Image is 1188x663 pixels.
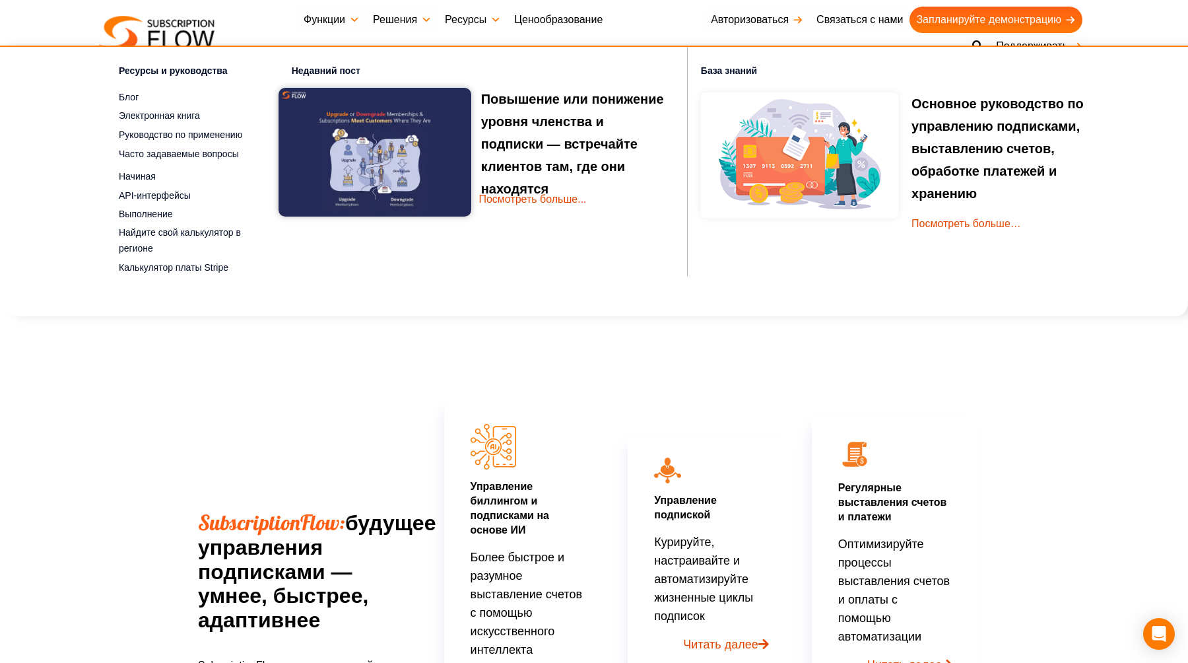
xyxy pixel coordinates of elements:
font: Блог [119,92,139,102]
font: Запланируйте демонстрацию [916,14,1061,25]
a: Блог [119,89,246,105]
a: Повышение или понижение уровня членства и подписки — встречайте клиентов там, где они находятся [481,92,664,200]
a: Руководство по применению [119,127,246,143]
font: Решения [373,14,417,25]
font: Функции [304,14,345,25]
font: Ресурсы [445,14,486,25]
a: Управление биллингом и подписками на основе ИИ [471,481,549,536]
a: Найдите свой калькулятор в регионе [119,225,246,257]
font: Повышение или понижение уровня членства и подписки — встречайте клиентов там, где они находятся [481,92,664,196]
font: Основное руководство по управлению подписками, выставлению счетов, обработке платежей и хранению [911,96,1084,201]
font: Авторизоваться [711,14,789,25]
font: Поддерживать [996,40,1068,52]
font: Ресурсы и руководства [119,65,228,76]
font: Более быстрое и разумное выставление счетов с помощью искусственного интеллекта [471,551,582,656]
a: Регулярные выставления счетов и платежи [838,482,947,522]
font: Выполнение [119,209,172,219]
font: Руководство по применению [119,129,242,140]
a: Электронная книга [119,108,246,124]
font: SubscriptionFlow: [198,509,345,536]
font: Недавний пост [292,65,360,76]
a: Часто задаваемые вопросы [119,146,246,162]
font: Связаться с нами [816,14,903,25]
a: Связаться с нами [810,7,909,33]
img: значок10 [654,458,681,483]
img: Программное обеспечение для онлайн-выставления регулярных счетов [694,86,905,225]
a: Ресурсы [438,7,508,33]
img: Управление биллингом и подписками на основе ИИ [471,424,516,470]
font: Оптимизируйте процессы выставления счетов и оплаты с помощью автоматизации [838,538,950,643]
a: Запланируйте демонстрацию [909,7,1082,33]
font: Электронная книга [119,110,200,121]
a: Начиная [119,168,246,184]
a: Решения [366,7,438,33]
a: Читать далее [654,625,768,654]
font: Ценообразование [514,14,603,25]
a: Функции [297,7,366,33]
a: Авторизоваться [704,7,810,33]
img: 02 [838,438,871,471]
a: Калькулятор платы Stripe [119,260,246,276]
img: Повышение или понижение уровня членства [279,88,471,217]
font: База знаний [701,65,757,76]
font: API-интерфейсы [119,190,191,201]
a: Ценообразование [508,7,609,33]
a: Посмотреть больше… [911,218,1021,229]
a: Управление подпиской [654,495,717,520]
font: Часто задаваемые вопросы [119,149,239,159]
font: Калькулятор платы Stripe [119,262,228,273]
font: Посмотреть больше... [478,193,586,205]
a: API-интерфейсы [119,188,246,203]
a: Выполнение [119,207,246,223]
font: Найдите свой калькулятор в регионе [119,227,241,254]
div: Открытый Интерком Мессенджер [1143,618,1175,650]
a: Поддерживать [989,33,1089,59]
font: Читать далее [683,638,758,651]
font: Начиная [119,171,156,182]
a: Посмотреть больше... [478,190,663,228]
img: Подписка [99,16,214,51]
font: будущее управления подписками — умнее, быстрее, адаптивнее [198,511,436,632]
font: Курируйте, настраивайте и автоматизируйте жизненные циклы подписок [654,536,753,623]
